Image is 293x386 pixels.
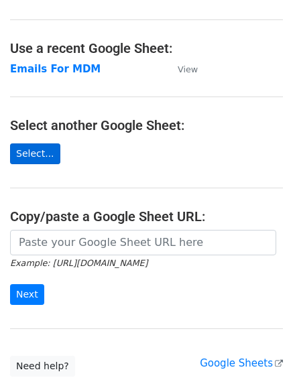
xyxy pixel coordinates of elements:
small: Example: [URL][DOMAIN_NAME] [10,258,148,268]
input: Next [10,284,44,305]
h4: Use a recent Google Sheet: [10,40,283,56]
a: View [164,63,198,75]
iframe: Chat Widget [226,322,293,386]
a: Select... [10,143,60,164]
a: Need help? [10,356,75,377]
h4: Copy/paste a Google Sheet URL: [10,208,283,224]
h4: Select another Google Sheet: [10,117,283,133]
small: View [178,64,198,74]
a: Emails For MDM [10,63,101,75]
a: Google Sheets [200,357,283,369]
input: Paste your Google Sheet URL here [10,230,276,255]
